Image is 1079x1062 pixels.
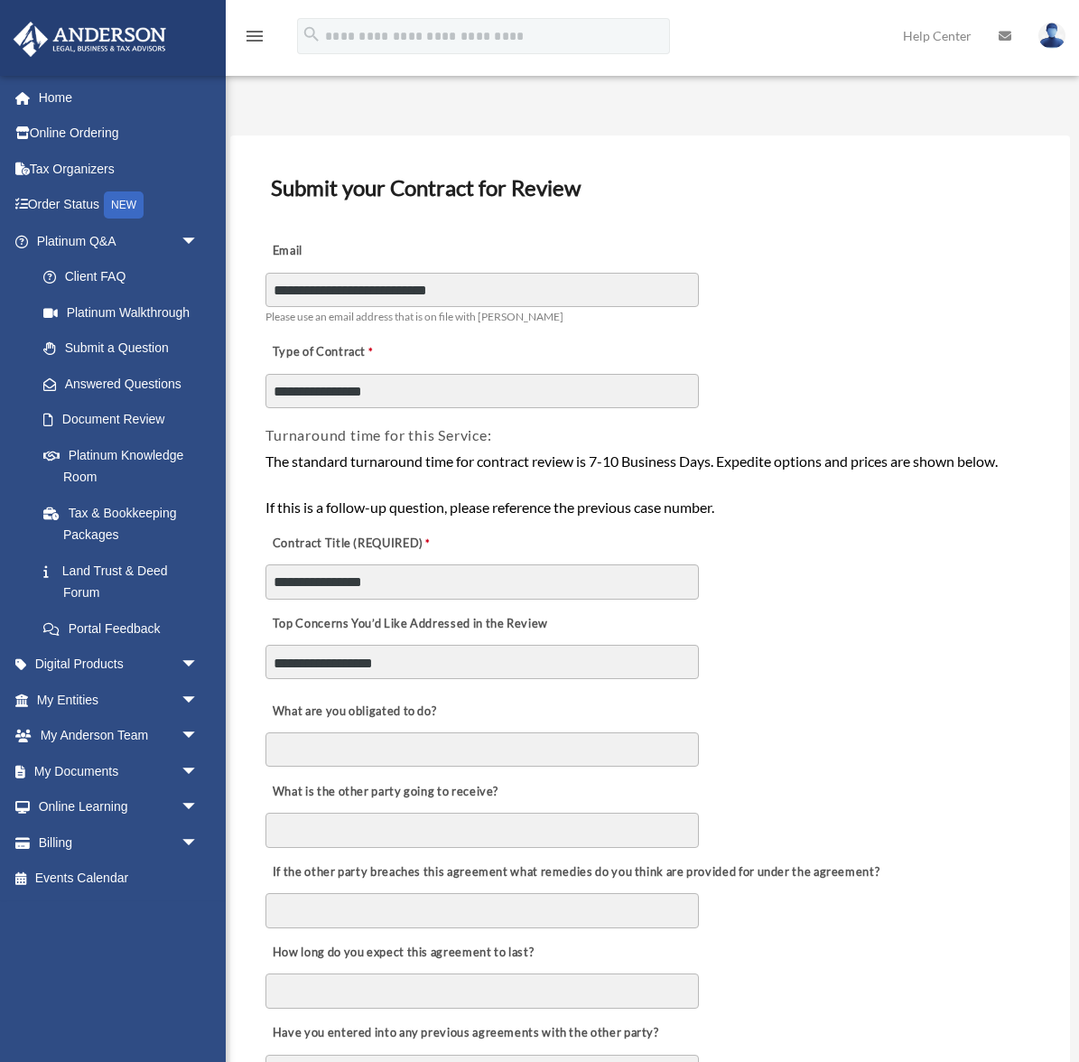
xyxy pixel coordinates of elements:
[13,223,226,259] a: Platinum Q&Aarrow_drop_down
[181,824,217,862] span: arrow_drop_down
[265,611,553,637] label: Top Concerns You’d Like Addressed in the Review
[244,25,265,47] i: menu
[13,789,226,825] a: Online Learningarrow_drop_down
[25,553,226,610] a: Land Trust & Deed Forum
[265,940,538,965] label: How long do you expect this agreement to last?
[265,531,446,556] label: Contract Title (REQUIRED)
[104,191,144,219] div: NEW
[302,24,321,44] i: search
[265,310,563,323] span: Please use an email address that is on file with [PERSON_NAME]
[13,753,226,789] a: My Documentsarrow_drop_down
[265,860,884,885] label: If the other party breaches this agreement what remedies do you think are provided for under the ...
[25,402,217,438] a: Document Review
[13,682,226,718] a: My Entitiesarrow_drop_down
[181,753,217,790] span: arrow_drop_down
[25,331,226,367] a: Submit a Question
[25,366,226,402] a: Answered Questions
[181,789,217,826] span: arrow_drop_down
[13,718,226,754] a: My Anderson Teamarrow_drop_down
[265,450,1035,519] div: The standard turnaround time for contract review is 7-10 Business Days. Expedite options and pric...
[181,718,217,755] span: arrow_drop_down
[13,824,226,861] a: Billingarrow_drop_down
[25,259,226,295] a: Client FAQ
[181,223,217,260] span: arrow_drop_down
[1038,23,1065,49] img: User Pic
[8,22,172,57] img: Anderson Advisors Platinum Portal
[265,340,446,366] label: Type of Contract
[265,699,446,724] label: What are you obligated to do?
[244,32,265,47] a: menu
[25,610,226,647] a: Portal Feedback
[13,116,226,152] a: Online Ordering
[13,187,226,224] a: Order StatusNEW
[265,1020,664,1046] label: Have you entered into any previous agreements with the other party?
[13,861,226,897] a: Events Calendar
[265,239,446,265] label: Email
[265,779,503,805] label: What is the other party going to receive?
[181,647,217,684] span: arrow_drop_down
[25,294,226,331] a: Platinum Walkthrough
[264,169,1037,207] h3: Submit your Contract for Review
[25,495,226,553] a: Tax & Bookkeeping Packages
[181,682,217,719] span: arrow_drop_down
[13,151,226,187] a: Tax Organizers
[265,426,491,443] span: Turnaround time for this Service:
[13,647,226,683] a: Digital Productsarrow_drop_down
[25,437,226,495] a: Platinum Knowledge Room
[13,79,226,116] a: Home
